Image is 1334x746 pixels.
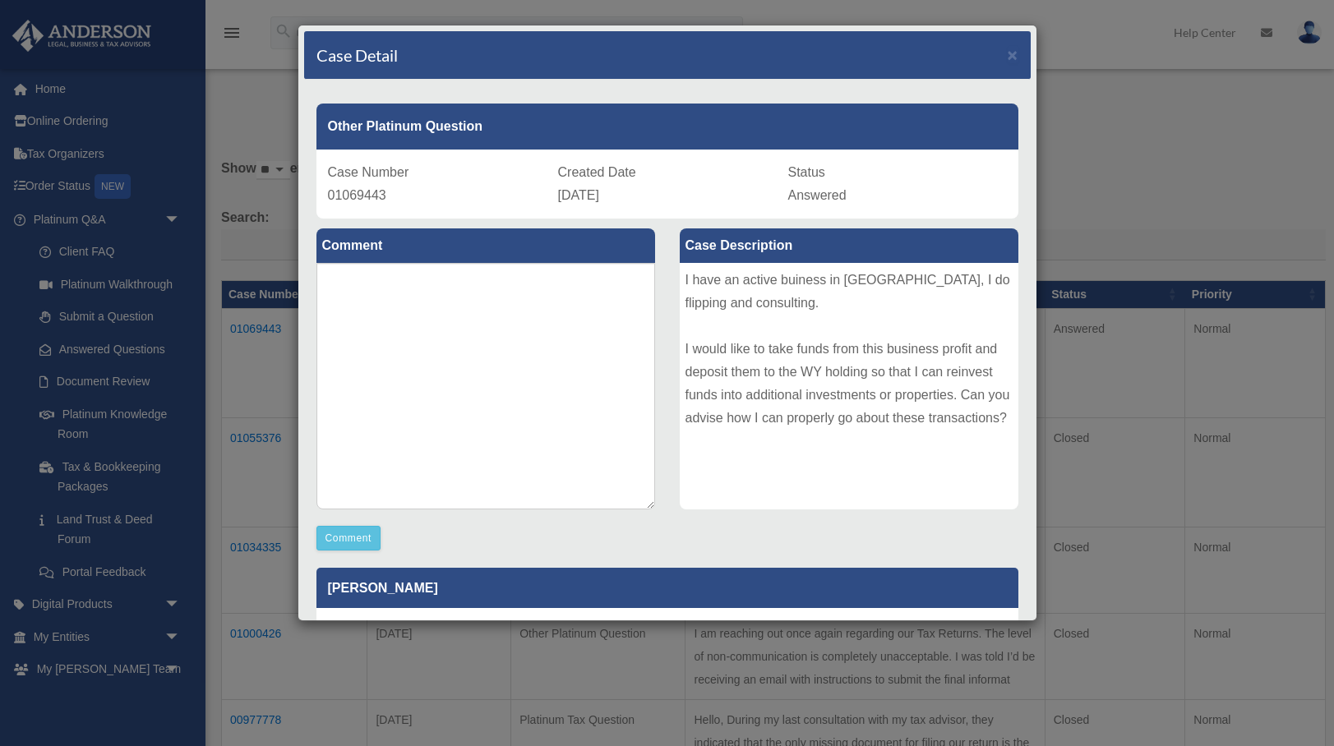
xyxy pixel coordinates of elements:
[558,165,636,179] span: Created Date
[1008,45,1018,64] span: ×
[316,228,655,263] label: Comment
[316,568,1018,608] p: [PERSON_NAME]
[788,165,825,179] span: Status
[328,188,386,202] span: 01069443
[316,104,1018,150] div: Other Platinum Question
[680,228,1018,263] label: Case Description
[316,526,381,550] button: Comment
[788,188,847,202] span: Answered
[680,263,1018,509] div: I have an active buiness in [GEOGRAPHIC_DATA], I do flipping and consulting. I would like to take...
[558,188,599,202] span: [DATE]
[1008,46,1018,63] button: Close
[328,165,409,179] span: Case Number
[316,44,398,67] h4: Case Detail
